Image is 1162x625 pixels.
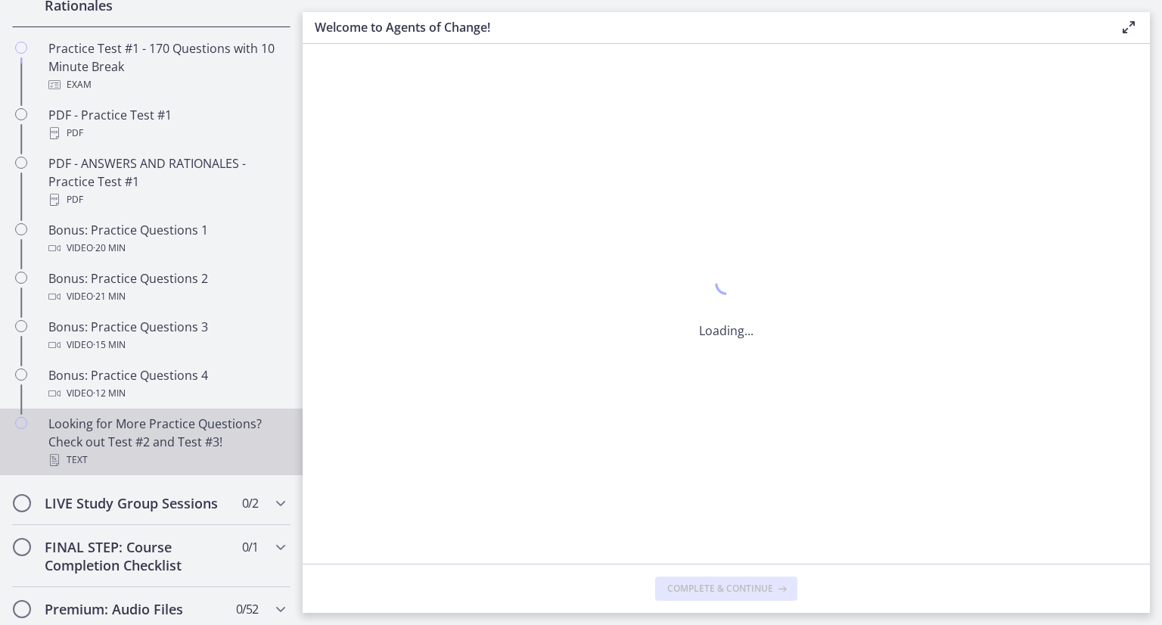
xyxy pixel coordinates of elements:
[48,384,284,403] div: Video
[48,39,284,94] div: Practice Test #1 - 170 Questions with 10 Minute Break
[48,451,284,469] div: Text
[315,18,1095,36] h3: Welcome to Agents of Change!
[48,154,284,209] div: PDF - ANSWERS AND RATIONALES - Practice Test #1
[93,288,126,306] span: · 21 min
[699,322,753,340] p: Loading...
[236,600,258,618] span: 0 / 52
[48,191,284,209] div: PDF
[93,384,126,403] span: · 12 min
[48,269,284,306] div: Bonus: Practice Questions 2
[48,76,284,94] div: Exam
[45,600,229,618] h2: Premium: Audio Files
[93,336,126,354] span: · 15 min
[45,538,229,574] h2: FINAL STEP: Course Completion Checklist
[48,239,284,257] div: Video
[242,538,258,556] span: 0 / 1
[699,269,753,303] div: 1
[242,494,258,512] span: 0 / 2
[48,288,284,306] div: Video
[655,577,797,601] button: Complete & continue
[48,336,284,354] div: Video
[667,583,773,595] span: Complete & continue
[45,494,229,512] h2: LIVE Study Group Sessions
[48,415,284,469] div: Looking for More Practice Questions? Check out Test #2 and Test #3!
[48,366,284,403] div: Bonus: Practice Questions 4
[48,318,284,354] div: Bonus: Practice Questions 3
[48,221,284,257] div: Bonus: Practice Questions 1
[48,124,284,142] div: PDF
[93,239,126,257] span: · 20 min
[48,106,284,142] div: PDF - Practice Test #1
